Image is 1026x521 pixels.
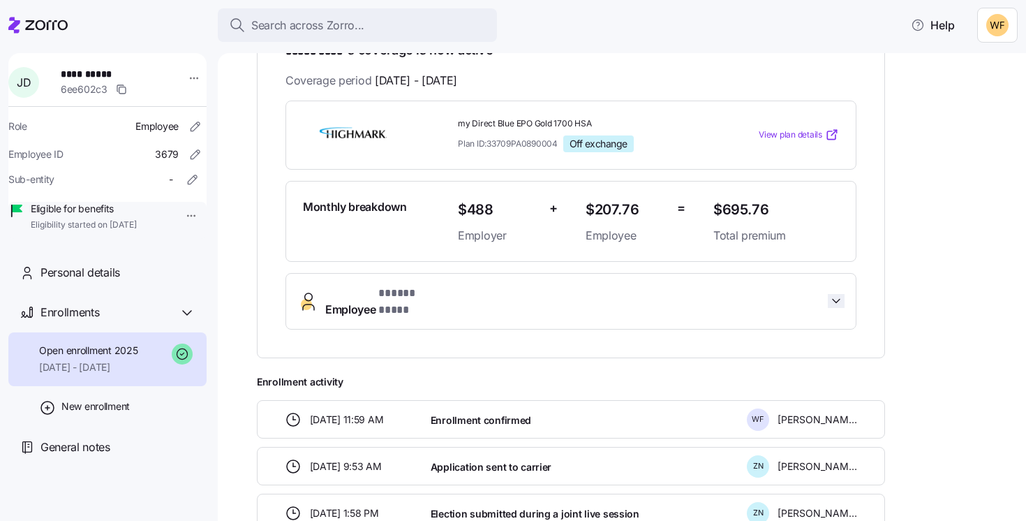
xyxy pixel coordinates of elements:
[713,227,839,244] span: Total premium
[40,439,110,456] span: General notes
[8,173,54,186] span: Sub-entity
[986,14,1009,36] img: 8adafdde462ffddea829e1adcd6b1844
[778,413,857,427] span: [PERSON_NAME]
[431,507,639,521] span: Election submitted during a joint live session
[257,375,885,389] span: Enrollment activity
[303,198,407,216] span: Monthly breakdown
[40,264,120,281] span: Personal details
[17,77,31,88] span: J D
[8,147,64,161] span: Employee ID
[31,202,137,216] span: Eligible for benefits
[431,460,551,474] span: Application sent to carrier
[586,227,666,244] span: Employee
[458,198,538,221] span: $488
[39,344,137,358] span: Open enrollment 2025
[39,360,137,374] span: [DATE] - [DATE]
[759,128,839,142] a: View plan details
[135,119,179,133] span: Employee
[303,119,403,151] img: Highmark BlueCross BlueShield
[8,119,27,133] span: Role
[431,413,531,427] span: Enrollment confirmed
[61,399,130,413] span: New enrollment
[285,72,457,89] span: Coverage period
[61,82,107,96] span: 6ee602c3
[752,416,764,423] span: W F
[549,198,558,219] span: +
[458,138,558,149] span: Plan ID: 33709PA0890004
[677,198,685,219] span: =
[310,506,379,520] span: [DATE] 1:58 PM
[251,17,364,34] span: Search across Zorro...
[375,72,457,89] span: [DATE] - [DATE]
[713,198,839,221] span: $695.76
[570,138,627,150] span: Off exchange
[218,8,497,42] button: Search across Zorro...
[458,118,702,130] span: my Direct Blue EPO Gold 1700 HSA
[778,460,857,474] span: [PERSON_NAME]
[586,198,666,221] span: $207.76
[40,304,99,321] span: Enrollments
[458,227,538,244] span: Employer
[911,17,955,34] span: Help
[31,219,137,231] span: Eligibility started on [DATE]
[310,413,384,427] span: [DATE] 11:59 AM
[759,129,822,142] span: View plan details
[325,285,444,318] span: Employee
[753,462,764,470] span: Z N
[778,506,857,520] span: [PERSON_NAME]
[753,509,764,517] span: Z N
[900,11,966,39] button: Help
[155,147,179,161] span: 3679
[310,460,382,474] span: [DATE] 9:53 AM
[169,173,173,186] span: -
